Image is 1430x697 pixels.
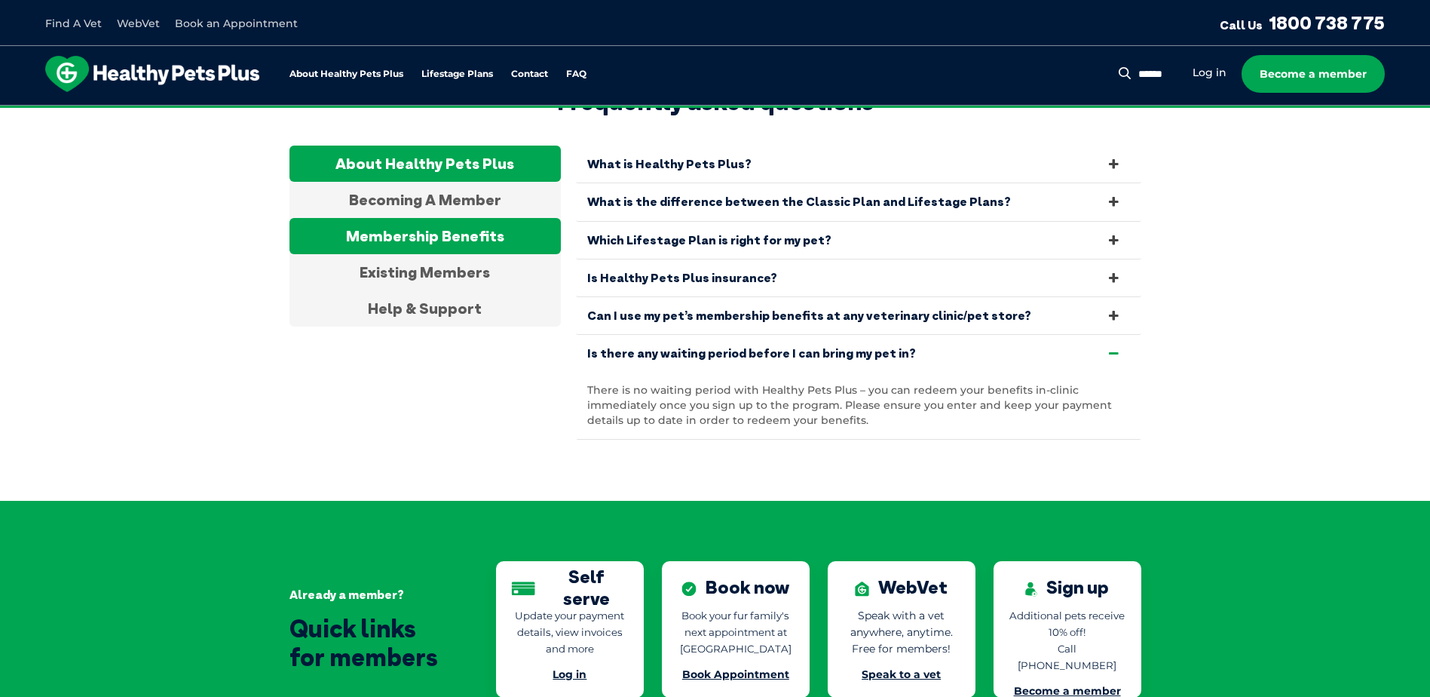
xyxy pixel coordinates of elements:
[1242,55,1385,93] a: Become a member
[852,642,951,656] span: Free for members!
[576,146,1141,183] a: What is Healthy Pets Plus?
[1116,66,1135,81] button: Search
[576,259,1141,296] a: Is Healthy Pets Plus insurance?
[1220,17,1263,32] span: Call Us
[289,182,561,218] div: Becoming A Member
[289,146,561,182] div: About Healthy Pets Plus
[1025,576,1109,598] div: Sign up
[1193,66,1226,80] a: Log in
[681,582,697,597] img: Book now
[421,69,493,79] a: Lifestage Plans
[289,254,561,290] div: Existing Members
[576,183,1141,220] a: What is the difference between the Classic Plan and Lifestage Plans?
[680,609,792,655] span: Book your fur family's next appointment at [GEOGRAPHIC_DATA]
[515,609,624,655] span: Update your payment details, view invoices and more
[511,69,548,79] a: Contact
[1009,609,1125,671] span: Additional pets receive 10% off! Call [PHONE_NUMBER]
[1220,11,1385,34] a: Call Us1800 738 775
[289,588,451,602] div: Already a member?
[289,87,1141,115] h2: Frequently asked questions
[433,106,997,119] span: Proactive, preventative wellness program designed to keep your pet healthier and happier for longer
[682,668,789,681] a: Book Appointment
[289,290,561,327] div: Help & Support
[681,576,789,598] div: Book now
[850,609,953,639] span: Speak with a vet anywhere, anytime.
[289,69,403,79] a: About Healthy Pets Plus
[855,576,948,598] div: WebVet
[1025,582,1037,597] img: Sign up
[576,335,1141,372] a: Is there any waiting period before I can bring my pet in?
[576,297,1141,334] a: Can I use my pet’s membership benefits at any veterinary clinic/pet store?
[553,668,586,681] a: Log in
[511,582,535,597] img: Self serve
[862,668,941,681] a: Speak to a vet
[855,582,869,597] img: WebVet
[175,17,298,30] a: Book an Appointment
[45,17,102,30] a: Find A Vet
[576,222,1141,259] a: Which Lifestage Plan is right for my pet?
[566,69,586,79] a: FAQ
[45,56,259,92] img: hpp-logo
[117,17,160,30] a: WebVet
[289,218,561,254] div: Membership Benefits
[289,614,451,672] div: Quick links for members
[587,383,1130,428] p: There is no waiting period with Healthy Pets Plus – you can redeem your benefits in-clinic immedi...
[511,576,629,598] div: Self serve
